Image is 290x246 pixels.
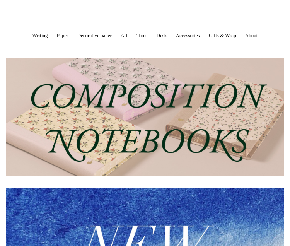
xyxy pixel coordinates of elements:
a: Gifts & Wrap [205,26,240,46]
a: Paper [53,26,72,46]
a: Desk [153,26,171,46]
a: Accessories [172,26,204,46]
a: Writing [29,26,52,46]
a: Art [117,26,131,46]
img: 202302 Composition ledgers.jpg__PID:69722ee6-fa44-49dd-a067-31375e5d54ec [6,58,284,177]
a: About [241,26,262,46]
a: Tools [133,26,152,46]
a: Decorative paper [73,26,116,46]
